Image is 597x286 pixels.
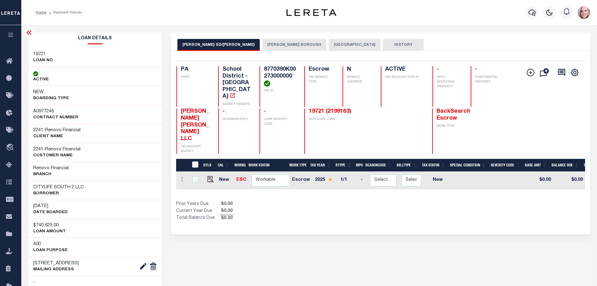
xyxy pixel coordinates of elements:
[33,77,49,83] p: ACTIVE
[358,172,368,189] td: -
[33,108,78,115] h3: A0977246
[33,146,81,153] h3: -
[328,177,333,181] img: Star.svg
[177,39,260,51] button: [PERSON_NAME] SD/[PERSON_NAME]
[286,9,337,16] img: logo-dark.svg
[338,172,358,189] td: 1/1
[201,159,215,172] th: DTLS
[527,172,553,189] td: $0.00
[33,267,79,273] p: Mailing Address
[176,208,220,215] td: Current Year Due
[223,102,252,107] p: AGENCY WEBSITE
[308,159,333,172] th: Tax Year: activate to sort column ascending
[181,66,211,73] h4: PA
[33,171,69,178] p: Branch
[385,66,425,73] h4: ACTIVE
[33,147,43,152] span: 2241
[549,159,581,172] th: Balance Due: activate to sort column ascending
[246,159,289,172] th: Work Status
[33,89,69,95] h3: NEW
[437,124,466,129] p: WORK TYPE
[223,117,252,122] p: IN BANKRUPTCY
[33,165,69,171] h3: Renovo Financial
[419,159,448,172] th: Tax Status: activate to sort column ascending
[347,66,373,73] h4: N
[309,66,335,73] h4: Escrow
[217,172,234,189] td: New
[33,260,79,267] h3: [STREET_ADDRESS]
[176,201,220,208] td: Prior Years Due
[437,75,463,89] p: WITH ADDITIONAL PROPERTY
[33,115,78,121] p: Contract Number
[188,159,201,172] th: &nbsp;
[181,144,211,154] p: DELINQUENT AGENCY
[33,133,81,140] p: CLIENT Name
[475,75,505,84] p: CONFIDENTIAL PROPERTY
[46,10,82,15] li: Payment History
[488,159,522,172] th: Severity Code: activate to sort column ascending
[33,153,81,159] p: CUSTOMER Name
[329,39,380,51] button: [GEOGRAPHIC_DATA]
[363,159,394,172] th: ReasonCode: activate to sort column ascending
[287,159,308,172] th: Work Type
[232,159,246,172] th: WorkQ
[33,203,68,209] h3: [DATE]
[347,75,373,84] p: SERVICE OVERRIDE
[33,279,80,285] h3: -
[33,209,68,216] p: DATE BOARDED
[264,109,266,114] span: -
[385,75,425,80] p: TAX ACCOUNT STATUS
[33,241,68,247] h3: 400
[33,247,68,254] p: LOAN PURPOSE
[437,67,439,72] span: -
[264,66,297,87] h4: 8770390K00273000000
[424,172,452,189] td: New
[33,229,66,235] p: LOAN AMOUNT
[45,147,81,152] span: Renovo Financial
[264,89,297,93] p: TAX ID
[475,67,477,72] span: -
[223,66,252,100] h4: School District - [GEOGRAPHIC_DATA]
[33,127,81,133] h3: -
[36,11,46,14] a: Home
[262,39,326,51] button: [PERSON_NAME] BOROUGH
[181,109,209,141] span: [PERSON_NAME] [PERSON_NAME] LLC
[309,75,335,84] p: TAX SERVICE TYPE
[448,159,488,172] th: Special Condition: activate to sort column ascending
[353,159,363,172] th: MPO
[33,128,43,132] span: 2241
[220,215,234,222] span: $0.00
[553,172,585,189] td: $0.00
[312,172,338,189] td: 2025
[383,39,424,51] button: HISTORY
[290,172,312,189] td: Escrow
[215,159,232,172] th: CAL: activate to sort column ascending
[176,215,220,222] td: Total Balance Due
[33,191,84,197] p: Borrower
[29,33,162,44] h2: Loan Details
[264,117,297,127] p: LOAN SEVERITY CODE
[33,184,84,191] h3: CITYLIFE SOUTH 2 LLC
[181,75,211,80] p: STATE
[176,159,188,172] th: &nbsp;&nbsp;&nbsp;&nbsp;&nbsp;&nbsp;&nbsp;&nbsp;&nbsp;&nbsp;
[45,128,81,132] span: Renovo Financial
[394,159,419,172] th: BillType: activate to sort column ascending
[236,178,246,182] a: ESC
[437,109,470,121] span: BackSearch Escrow
[6,144,16,152] i: travel_explore
[333,159,353,172] th: RType: activate to sort column ascending
[220,208,234,215] span: $0.00
[33,222,66,229] h3: $740,625.00
[149,262,157,270] img: deletes.png
[223,109,225,114] span: -
[309,117,373,122] p: DUPLICATE LOAN
[33,51,53,57] h3: 19721
[33,57,53,64] p: LOAN NO
[522,159,549,172] th: Base Amt: activate to sort column ascending
[309,109,351,114] a: 19721 (2199163)
[33,95,69,102] p: BOARDING TYPE
[220,201,234,208] span: $0.00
